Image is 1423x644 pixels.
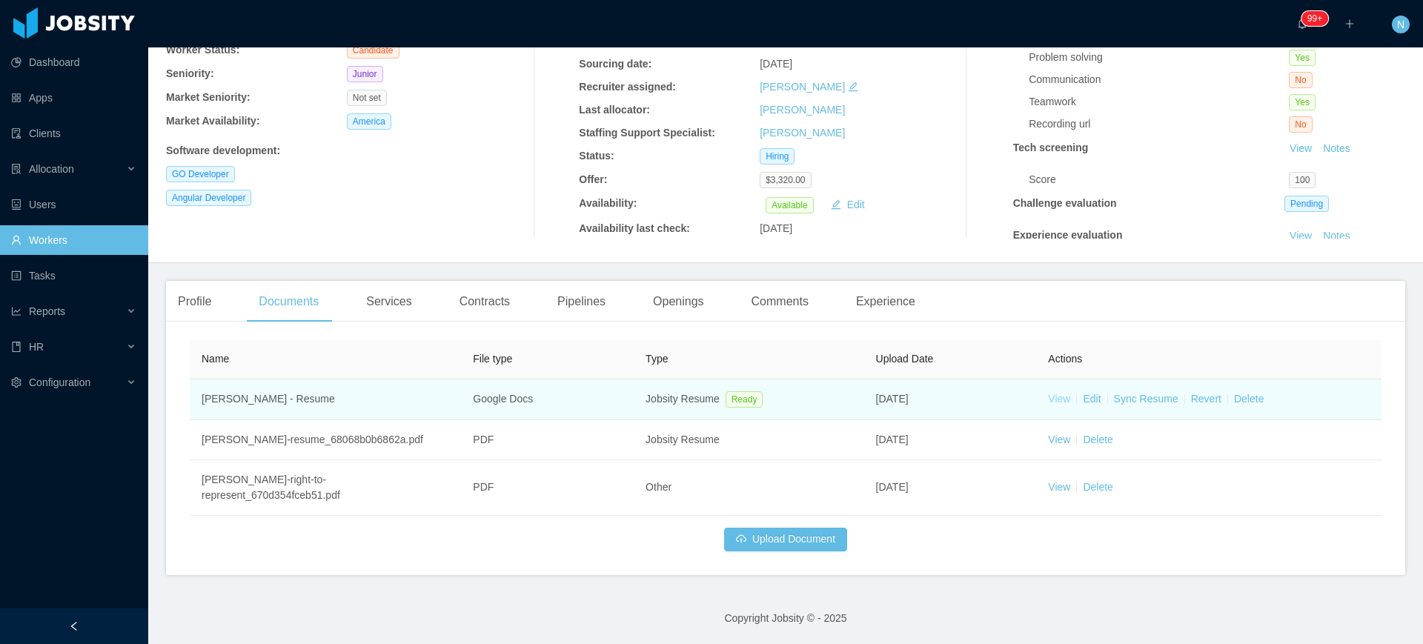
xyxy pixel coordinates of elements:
[1029,72,1289,87] div: Communication
[1029,50,1289,65] div: Problem solving
[190,379,461,420] td: [PERSON_NAME] - Resume
[844,281,927,322] div: Experience
[646,481,671,493] span: Other
[1048,353,1082,365] span: Actions
[1029,172,1289,187] div: Score
[579,197,637,209] b: Availability:
[760,172,811,188] span: $3,320.00
[760,104,845,116] a: [PERSON_NAME]
[11,47,136,77] a: icon: pie-chartDashboard
[724,528,847,551] button: icon: cloud-uploadUpload Document
[876,393,909,405] span: [DATE]
[347,90,387,106] span: Not set
[461,379,634,420] td: Google Docs
[1013,197,1117,209] strong: Challenge evaluation
[876,434,909,445] span: [DATE]
[1397,16,1404,33] span: N
[825,196,871,213] button: icon: editEdit
[579,58,651,70] b: Sourcing date:
[1289,72,1312,88] span: No
[1284,196,1329,212] span: Pending
[1289,94,1316,110] span: Yes
[11,190,136,219] a: icon: robotUsers
[646,353,668,365] span: Type
[166,67,214,79] b: Seniority:
[347,66,383,82] span: Junior
[1289,172,1316,188] span: 100
[641,281,716,322] div: Openings
[347,113,391,130] span: America
[1083,393,1101,405] a: Edit
[461,420,634,460] td: PDF
[11,164,21,174] i: icon: solution
[1297,19,1307,29] i: icon: bell
[760,58,792,70] span: [DATE]
[760,81,845,93] a: [PERSON_NAME]
[29,163,74,175] span: Allocation
[190,420,461,460] td: [PERSON_NAME]-resume_68068b0b6862a.pdf
[1029,94,1289,110] div: Teamwork
[247,281,331,322] div: Documents
[646,393,720,405] span: Jobsity Resume
[29,376,90,388] span: Configuration
[166,115,260,127] b: Market Availability:
[760,127,845,139] a: [PERSON_NAME]
[1013,229,1123,241] strong: Experience evaluation
[876,353,934,365] span: Upload Date
[1289,50,1316,66] span: Yes
[848,82,858,92] i: icon: edit
[646,434,720,445] span: Jobsity Resume
[579,222,690,234] b: Availability last check:
[473,353,512,365] span: File type
[1083,481,1112,493] a: Delete
[1013,142,1089,153] strong: Tech screening
[166,190,251,206] span: Angular Developer
[29,341,44,353] span: HR
[1284,230,1317,242] a: View
[166,145,280,156] b: Software development :
[760,148,795,165] span: Hiring
[1191,393,1221,405] a: Revert
[1289,116,1312,133] span: No
[11,377,21,388] i: icon: setting
[579,150,614,162] b: Status:
[1048,481,1070,493] a: View
[11,119,136,148] a: icon: auditClients
[1234,393,1264,405] a: Delete
[354,281,423,322] div: Services
[190,460,461,516] td: [PERSON_NAME]-right-to-represent_670d354fceb51.pdf
[202,353,229,365] span: Name
[579,81,676,93] b: Recruiter assigned:
[545,281,617,322] div: Pipelines
[1317,140,1356,158] button: Notes
[448,281,522,322] div: Contracts
[166,281,223,322] div: Profile
[760,222,792,234] span: [DATE]
[579,127,715,139] b: Staffing Support Specialist:
[11,225,136,255] a: icon: userWorkers
[461,460,634,516] td: PDF
[579,104,650,116] b: Last allocator:
[1029,116,1289,132] div: Recording url
[1048,434,1070,445] a: View
[1083,434,1112,445] a: Delete
[1048,393,1070,405] a: View
[347,42,399,59] span: Candidate
[166,44,239,56] b: Worker Status:
[148,593,1423,644] footer: Copyright Jobsity © - 2025
[1317,228,1356,245] button: Notes
[11,342,21,352] i: icon: book
[11,83,136,113] a: icon: appstoreApps
[876,481,909,493] span: [DATE]
[11,261,136,291] a: icon: profileTasks
[1114,393,1178,405] a: Sync Resume
[1344,19,1355,29] i: icon: plus
[726,391,763,408] span: Ready
[740,281,820,322] div: Comments
[11,306,21,316] i: icon: line-chart
[166,166,235,182] span: GO Developer
[166,91,251,103] b: Market Seniority:
[579,173,607,185] b: Offer:
[29,305,65,317] span: Reports
[1301,11,1328,26] sup: 1678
